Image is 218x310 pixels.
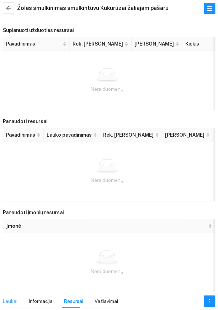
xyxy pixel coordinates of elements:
span: Įmonė [6,222,207,230]
div: Resursai [64,297,83,305]
button: more [204,295,215,307]
span: Pavadinimas [6,131,35,139]
div: Važiavimai [95,297,118,305]
span: more [204,298,215,304]
th: this column's title is Norma,this column is sortable [132,37,182,51]
span: arrow-left [3,5,14,11]
div: Nėra duomenų [9,85,205,93]
th: this column's title is Rek. norma,this column is sortable [70,37,132,51]
th: this column's title is Pavadinimas,this column is sortable [3,37,70,51]
th: this column's title is Įmonė,this column is sortable [3,219,215,233]
th: this column's title is Norma,this column is sortable [162,128,213,142]
h5: Žolės smulkinimas smulkintuvu Kukurūzai žaliajam pašaru [17,4,169,12]
span: Rek. [PERSON_NAME] [103,131,154,139]
span: Lauko pavadinimas [47,131,92,139]
span: [PERSON_NAME] [134,40,174,48]
div: Suplanuoti užduoties resursai [3,23,215,37]
span: Pavadinimas [6,40,61,48]
div: Panaudoti resursai [3,115,215,128]
div: Nėra duomenų [9,176,205,184]
span: [PERSON_NAME] [165,131,204,139]
th: this column's title is Rek. norma,this column is sortable [100,128,162,142]
div: Nėra duomenų [9,267,205,275]
div: Informacija [29,297,53,305]
span: Rek. [PERSON_NAME] [73,40,123,48]
button: arrow-left [3,2,14,14]
th: this column's title is Lauko pavadinimas,this column is sortable [44,128,100,142]
div: Laukai [3,297,17,305]
button: menu [204,3,215,14]
th: this column's title is Pavadinimas,this column is sortable [3,128,44,142]
th: Kiekis [182,37,215,51]
span: menu [204,6,215,11]
div: Panaudoti įmonių resursai [3,206,215,219]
